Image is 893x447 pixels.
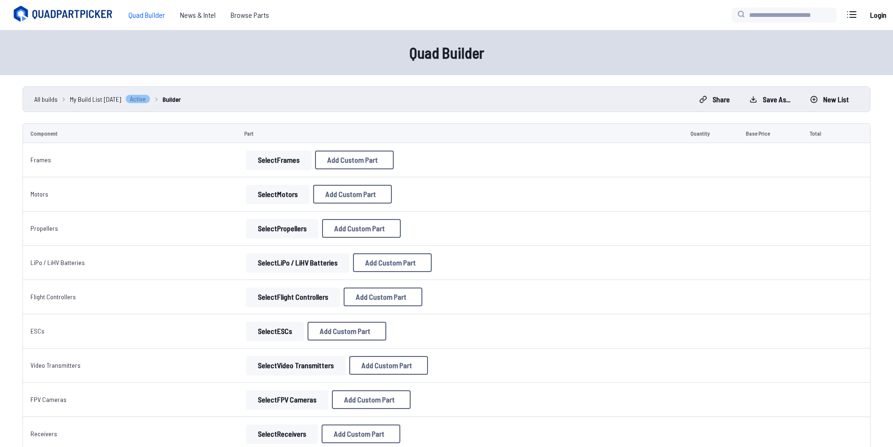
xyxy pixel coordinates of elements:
[246,288,340,306] button: SelectFlight Controllers
[246,390,328,409] button: SelectFPV Cameras
[30,224,58,232] a: Propellers
[802,92,857,107] button: New List
[246,151,311,169] button: SelectFrames
[691,92,738,107] button: Share
[349,356,428,375] button: Add Custom Part
[244,185,311,204] a: SelectMotors
[125,94,150,104] span: Active
[244,288,342,306] a: SelectFlight Controllers
[246,322,304,341] button: SelectESCs
[34,94,58,104] a: All builds
[30,190,48,198] a: Motors
[683,123,738,143] td: Quantity
[742,92,798,107] button: Save as...
[246,219,318,238] button: SelectPropellers
[353,253,432,272] button: Add Custom Part
[244,390,330,409] a: SelectFPV Cameras
[244,356,347,375] a: SelectVideo Transmitters
[322,424,400,443] button: Add Custom Part
[70,94,150,104] a: My Build List [DATE]Active
[30,293,76,301] a: Flight Controllers
[344,396,395,403] span: Add Custom Part
[308,322,386,341] button: Add Custom Part
[320,327,370,335] span: Add Custom Part
[30,395,67,403] a: FPV Cameras
[244,322,306,341] a: SelectESCs
[315,151,394,169] button: Add Custom Part
[327,156,378,164] span: Add Custom Part
[246,253,349,272] button: SelectLiPo / LiHV Batteries
[244,253,351,272] a: SelectLiPo / LiHV Batteries
[121,6,173,24] a: Quad Builder
[237,123,683,143] td: Part
[334,430,384,438] span: Add Custom Part
[334,225,385,232] span: Add Custom Part
[30,156,51,164] a: Frames
[223,6,277,24] a: Browse Parts
[173,6,223,24] a: News & Intel
[344,288,422,306] button: Add Custom Part
[332,390,411,409] button: Add Custom Part
[313,185,392,204] button: Add Custom Part
[30,327,45,335] a: ESCs
[802,123,845,143] td: Total
[325,190,376,198] span: Add Custom Part
[246,185,309,204] button: SelectMotors
[356,293,406,301] span: Add Custom Part
[365,259,416,266] span: Add Custom Part
[246,356,345,375] button: SelectVideo Transmitters
[30,361,81,369] a: Video Transmitters
[244,151,313,169] a: SelectFrames
[738,123,802,143] td: Base Price
[163,94,181,104] a: Builder
[70,94,121,104] span: My Build List [DATE]
[30,430,57,438] a: Receivers
[867,6,889,24] a: Login
[361,362,412,369] span: Add Custom Part
[23,123,237,143] td: Component
[244,219,320,238] a: SelectPropellers
[322,219,401,238] button: Add Custom Part
[147,41,747,64] h1: Quad Builder
[246,424,318,443] button: SelectReceivers
[30,258,85,266] a: LiPo / LiHV Batteries
[244,424,320,443] a: SelectReceivers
